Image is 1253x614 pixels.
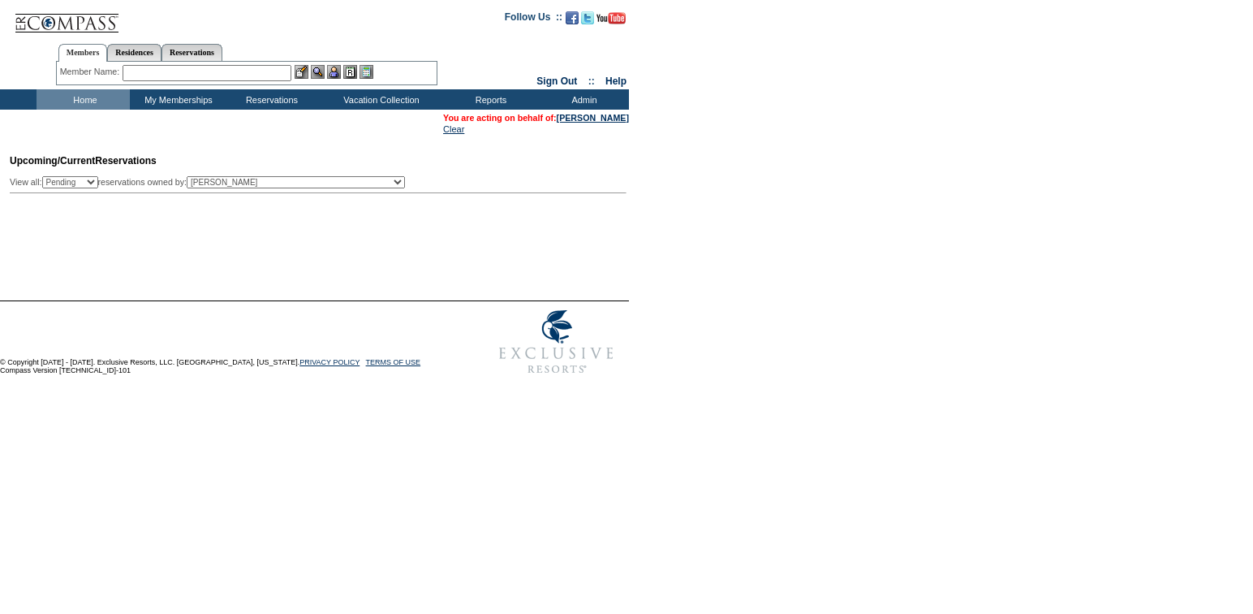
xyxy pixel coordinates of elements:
[581,11,594,24] img: Follow us on Twitter
[442,89,536,110] td: Reports
[295,65,308,79] img: b_edit.gif
[107,44,161,61] a: Residences
[566,11,579,24] img: Become our fan on Facebook
[223,89,316,110] td: Reservations
[484,301,629,383] img: Exclusive Resorts
[557,113,629,123] a: [PERSON_NAME]
[327,65,341,79] img: Impersonate
[343,65,357,79] img: Reservations
[566,16,579,26] a: Become our fan on Facebook
[505,10,562,29] td: Follow Us ::
[10,155,95,166] span: Upcoming/Current
[311,65,325,79] img: View
[316,89,442,110] td: Vacation Collection
[60,65,123,79] div: Member Name:
[605,76,626,87] a: Help
[536,76,577,87] a: Sign Out
[588,76,595,87] span: ::
[10,155,157,166] span: Reservations
[443,113,629,123] span: You are acting on behalf of:
[37,89,130,110] td: Home
[596,12,626,24] img: Subscribe to our YouTube Channel
[360,65,373,79] img: b_calculator.gif
[596,16,626,26] a: Subscribe to our YouTube Channel
[536,89,629,110] td: Admin
[10,176,412,188] div: View all: reservations owned by:
[366,358,421,366] a: TERMS OF USE
[161,44,222,61] a: Reservations
[581,16,594,26] a: Follow us on Twitter
[299,358,360,366] a: PRIVACY POLICY
[443,124,464,134] a: Clear
[58,44,108,62] a: Members
[130,89,223,110] td: My Memberships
